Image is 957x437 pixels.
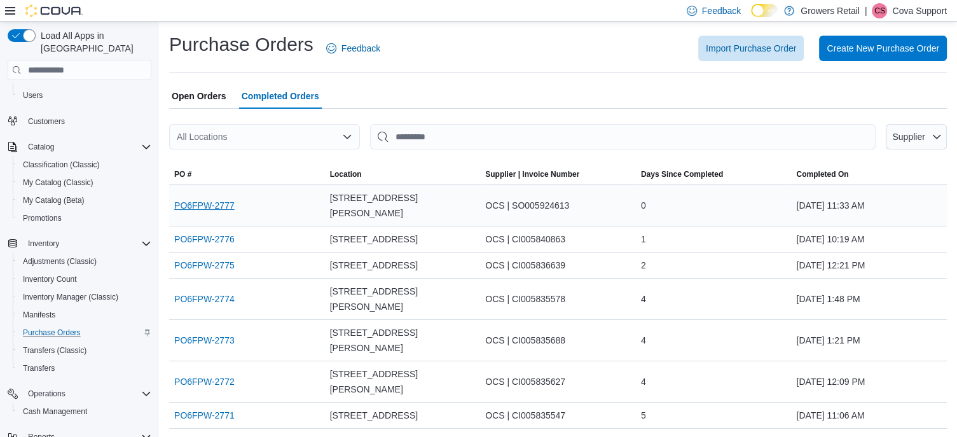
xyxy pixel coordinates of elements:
[796,232,864,247] span: [DATE] 10:19 AM
[706,42,796,55] span: Import Purchase Order
[796,333,860,348] span: [DATE] 1:21 PM
[330,284,476,314] span: [STREET_ADDRESS][PERSON_NAME]
[13,306,156,324] button: Manifests
[796,258,865,273] span: [DATE] 12:21 PM
[796,198,864,213] span: [DATE] 11:33 AM
[874,3,885,18] span: CS
[641,198,646,213] span: 0
[485,169,579,179] span: Supplier | Invoice Number
[796,291,860,307] span: [DATE] 1:48 PM
[3,138,156,156] button: Catalog
[13,87,156,104] button: Users
[641,169,723,179] span: Days Since Completed
[18,307,60,323] a: Manifests
[751,17,752,18] span: Dark Mode
[480,286,636,312] div: OCS | CI005835578
[23,139,59,155] button: Catalog
[641,408,646,423] span: 5
[18,325,86,340] a: Purchase Orders
[174,333,235,348] a: PO6FPW-2773
[801,3,860,18] p: Growers Retail
[23,256,97,267] span: Adjustments (Classic)
[169,164,325,184] button: PO #
[18,343,151,358] span: Transfers (Classic)
[791,164,947,184] button: Completed On
[28,239,59,249] span: Inventory
[23,363,55,373] span: Transfers
[242,83,319,109] span: Completed Orders
[330,258,418,273] span: [STREET_ADDRESS]
[892,3,947,18] p: Cova Support
[18,361,60,376] a: Transfers
[13,191,156,209] button: My Catalog (Beta)
[18,361,151,376] span: Transfers
[751,4,778,17] input: Dark Mode
[18,272,151,287] span: Inventory Count
[480,403,636,428] div: OCS | CI005835547
[23,386,151,401] span: Operations
[23,236,151,251] span: Inventory
[13,156,156,174] button: Classification (Classic)
[13,403,156,420] button: Cash Management
[23,274,77,284] span: Inventory Count
[23,236,64,251] button: Inventory
[13,342,156,359] button: Transfers (Classic)
[796,169,848,179] span: Completed On
[23,113,151,129] span: Customers
[18,289,123,305] a: Inventory Manager (Classic)
[341,42,380,55] span: Feedback
[18,175,99,190] a: My Catalog (Classic)
[174,169,191,179] span: PO #
[13,209,156,227] button: Promotions
[23,328,81,338] span: Purchase Orders
[169,32,313,57] h1: Purchase Orders
[174,291,235,307] a: PO6FPW-2774
[18,404,92,419] a: Cash Management
[330,169,362,179] div: Location
[480,328,636,353] div: OCS | CI005835688
[174,198,235,213] a: PO6FPW-2777
[23,386,71,401] button: Operations
[370,124,876,149] input: This is a search bar. After typing your query, hit enter to filter the results lower in the page.
[23,195,85,205] span: My Catalog (Beta)
[636,164,792,184] button: Days Since Completed
[18,404,151,419] span: Cash Management
[18,88,48,103] a: Users
[23,160,100,170] span: Classification (Classic)
[13,359,156,377] button: Transfers
[23,406,87,417] span: Cash Management
[641,374,646,389] span: 4
[641,232,646,247] span: 1
[18,211,67,226] a: Promotions
[819,36,947,61] button: Create New Purchase Order
[18,272,82,287] a: Inventory Count
[480,369,636,394] div: OCS | CI005835627
[330,190,476,221] span: [STREET_ADDRESS][PERSON_NAME]
[172,83,226,109] span: Open Orders
[18,254,102,269] a: Adjustments (Classic)
[18,157,151,172] span: Classification (Classic)
[796,408,864,423] span: [DATE] 11:06 AM
[641,291,646,307] span: 4
[13,288,156,306] button: Inventory Manager (Classic)
[18,157,105,172] a: Classification (Classic)
[480,193,636,218] div: OCS | SO005924613
[174,408,235,423] a: PO6FPW-2771
[342,132,352,142] button: Open list of options
[18,343,92,358] a: Transfers (Classic)
[18,289,151,305] span: Inventory Manager (Classic)
[865,3,867,18] p: |
[23,345,86,356] span: Transfers (Classic)
[28,142,54,152] span: Catalog
[23,177,93,188] span: My Catalog (Classic)
[321,36,385,61] a: Feedback
[174,258,235,273] a: PO6FPW-2775
[480,226,636,252] div: OCS | CI005840863
[18,88,151,103] span: Users
[13,174,156,191] button: My Catalog (Classic)
[18,325,151,340] span: Purchase Orders
[23,90,43,101] span: Users
[698,36,804,61] button: Import Purchase Order
[872,3,887,18] div: Cova Support
[18,307,151,323] span: Manifests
